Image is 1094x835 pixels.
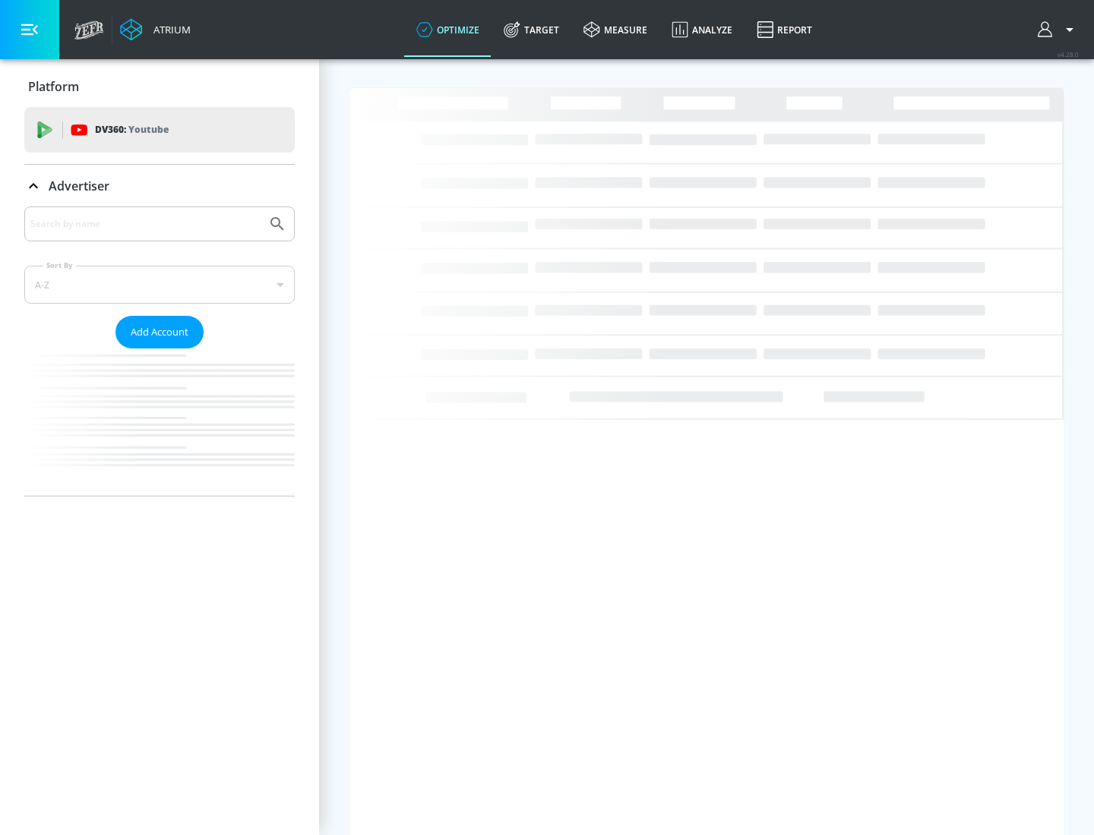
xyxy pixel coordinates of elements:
[131,323,188,341] span: Add Account
[571,2,659,57] a: measure
[28,78,79,95] p: Platform
[120,18,191,41] a: Atrium
[659,2,745,57] a: Analyze
[404,2,492,57] a: optimize
[30,214,261,234] input: Search by name
[24,266,295,304] div: A-Z
[1058,50,1079,58] span: v 4.28.0
[24,206,295,496] div: Advertiser
[745,2,824,57] a: Report
[147,23,191,36] div: Atrium
[128,121,169,137] p: Youtube
[95,121,169,138] p: DV360:
[24,107,295,153] div: DV360: Youtube
[49,178,109,194] p: Advertiser
[24,348,295,496] nav: list of Advertiser
[43,260,76,270] label: Sort By
[24,165,295,207] div: Advertiser
[492,2,571,57] a: Target
[24,65,295,108] div: Platform
[115,316,204,348] button: Add Account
